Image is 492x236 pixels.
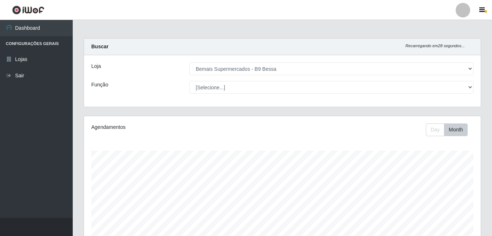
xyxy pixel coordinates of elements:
[426,123,468,136] div: First group
[91,62,101,70] label: Loja
[91,81,108,89] label: Função
[405,44,465,48] i: Recarregando em 28 segundos...
[426,123,473,136] div: Toolbar with button groups
[426,123,444,136] button: Day
[91,123,244,131] div: Agendamentos
[91,44,108,49] strong: Buscar
[12,5,44,15] img: CoreUI Logo
[444,123,468,136] button: Month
